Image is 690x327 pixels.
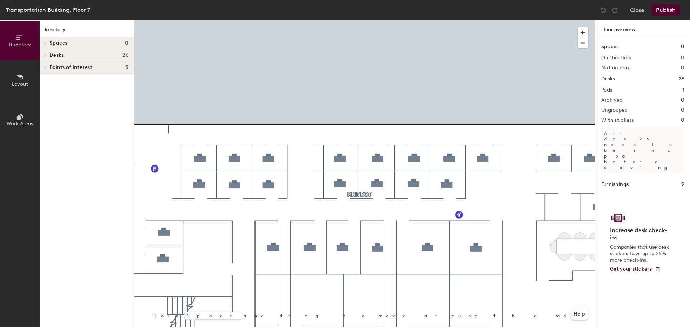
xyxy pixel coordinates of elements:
[681,181,684,188] h1: 9
[601,117,634,123] h2: With stickers
[50,40,68,46] span: Spaces
[6,5,90,14] div: Transportation Building, Floor 7
[50,52,64,58] span: Desks
[610,227,671,241] h4: Increase desk check-ins
[601,97,622,103] h2: Archived
[678,75,684,83] h1: 26
[6,121,33,127] span: Work Areas
[601,127,684,173] p: All desks need to be in a pod before saving
[12,81,28,87] span: Layout
[125,40,128,46] span: 0
[600,6,607,14] img: Undo
[610,266,661,272] a: Get your stickers
[122,52,128,58] span: 26
[681,43,684,51] h1: 0
[601,181,629,188] h1: Furnishings
[601,107,628,113] h2: Ungrouped
[601,75,615,83] h1: Desks
[682,87,684,93] h2: 1
[611,6,618,14] img: Redo
[681,107,684,113] h2: 0
[601,55,632,61] h2: On this floor
[610,244,671,263] p: Companies that use desk stickers have up to 25% more check-ins.
[595,20,690,37] h1: Floor overview
[681,117,684,123] h2: 0
[630,4,644,16] button: Close
[610,212,626,224] img: Sticker logo
[681,97,684,103] h2: 0
[681,55,684,61] h2: 0
[9,42,31,48] span: Directory
[601,43,618,51] h1: Spaces
[681,65,684,71] h2: 0
[50,65,92,70] span: Points of interest
[610,266,652,272] span: Get your stickers
[601,87,612,93] h2: Pods
[125,65,128,70] span: 5
[40,26,134,37] h1: Directory
[601,65,630,71] h2: Not on map
[571,308,588,320] button: Help
[652,4,680,16] button: Publish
